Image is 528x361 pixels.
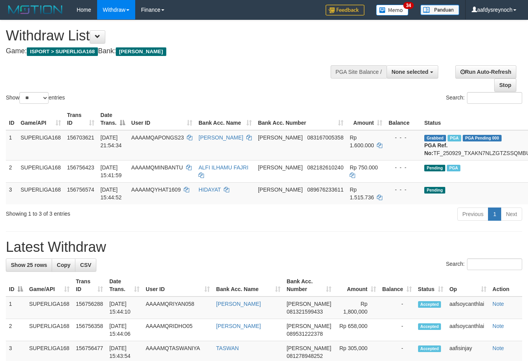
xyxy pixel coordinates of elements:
span: 156756423 [67,164,94,171]
a: Next [501,208,522,221]
span: Grabbed [424,135,446,141]
span: AAAAMQAPONGS23 [131,134,184,141]
span: Copy 089531222378 to clipboard [287,331,323,337]
th: Date Trans.: activate to sort column ascending [106,274,143,296]
th: Date Trans.: activate to sort column descending [98,108,128,130]
td: AAAAMQRIYAN058 [143,296,213,319]
th: Game/API: activate to sort column ascending [17,108,64,130]
a: HIDAYAT [199,187,221,193]
h1: Latest Withdraw [6,239,522,255]
td: SUPERLIGA168 [17,130,64,160]
button: None selected [387,65,438,78]
td: 156756358 [73,319,106,341]
input: Search: [467,258,522,270]
th: Balance [385,108,421,130]
td: aafsoycanthlai [446,296,490,319]
th: Status: activate to sort column ascending [415,274,446,296]
span: Copy 083167005358 to clipboard [307,134,343,141]
a: Stop [494,78,516,92]
label: Search: [446,258,522,270]
td: 1 [6,296,26,319]
label: Show entries [6,92,65,104]
span: Accepted [418,345,441,352]
a: [PERSON_NAME] [216,323,261,329]
div: - - - [389,134,418,141]
a: TASWAN [216,345,239,351]
td: SUPERLIGA168 [26,319,73,341]
div: PGA Site Balance / [331,65,387,78]
td: [DATE] 15:44:10 [106,296,143,319]
input: Search: [467,92,522,104]
span: Pending [424,187,445,194]
td: 3 [6,182,17,204]
span: [DATE] 15:41:59 [101,164,122,178]
td: 156756288 [73,296,106,319]
th: Bank Acc. Number: activate to sort column ascending [255,108,347,130]
span: Copy 081321599433 to clipboard [287,309,323,315]
span: AAAAMQMINBANTU [131,164,183,171]
a: Note [493,323,504,329]
th: Balance: activate to sort column ascending [379,274,415,296]
span: 156703621 [67,134,94,141]
span: ISPORT > SUPERLIGA168 [27,47,98,56]
th: Trans ID: activate to sort column ascending [73,274,106,296]
th: Game/API: activate to sort column ascending [26,274,73,296]
div: Showing 1 to 3 of 3 entries [6,207,214,218]
a: Run Auto-Refresh [455,65,516,78]
span: Pending [424,165,445,171]
span: [PERSON_NAME] [116,47,166,56]
span: [PERSON_NAME] [258,164,303,171]
span: [DATE] 15:44:52 [101,187,122,201]
td: SUPERLIGA168 [26,296,73,319]
span: 156756574 [67,187,94,193]
th: Amount: activate to sort column ascending [347,108,385,130]
span: [PERSON_NAME] [287,301,331,307]
td: - [379,319,415,341]
a: Previous [457,208,488,221]
span: [DATE] 21:54:34 [101,134,122,148]
span: AAAAMQYHAT1609 [131,187,181,193]
th: Action [490,274,522,296]
th: ID [6,108,17,130]
span: Accepted [418,323,441,330]
div: - - - [389,164,418,171]
th: User ID: activate to sort column ascending [128,108,195,130]
th: ID: activate to sort column descending [6,274,26,296]
b: PGA Ref. No: [424,142,448,156]
span: Accepted [418,301,441,308]
span: [PERSON_NAME] [258,134,303,141]
td: SUPERLIGA168 [17,160,64,182]
span: Marked by aafchhiseyha [448,135,461,141]
td: 2 [6,160,17,182]
img: Feedback.jpg [326,5,364,16]
td: 1 [6,130,17,160]
td: - [379,296,415,319]
span: Rp 750.000 [350,164,378,171]
a: [PERSON_NAME] [216,301,261,307]
span: PGA Pending [463,135,502,141]
a: CSV [75,258,96,272]
span: Show 25 rows [11,262,47,268]
td: SUPERLIGA168 [17,182,64,204]
label: Search: [446,92,522,104]
span: Rp 1.515.736 [350,187,374,201]
div: - - - [389,186,418,194]
td: Rp 658,000 [335,319,379,341]
th: Bank Acc. Name: activate to sort column ascending [195,108,255,130]
span: [PERSON_NAME] [287,323,331,329]
th: User ID: activate to sort column ascending [143,274,213,296]
a: 1 [488,208,501,221]
span: Marked by aafsoumeymey [447,165,460,171]
td: Rp 1,800,000 [335,296,379,319]
a: Show 25 rows [6,258,52,272]
td: AAAAMQRIDHO05 [143,319,213,341]
span: Copy 082182610240 to clipboard [307,164,343,171]
span: Copy 081278948252 to clipboard [287,353,323,359]
span: Rp 1.600.000 [350,134,374,148]
a: [PERSON_NAME] [199,134,243,141]
img: MOTION_logo.png [6,4,65,16]
span: [PERSON_NAME] [258,187,303,193]
span: Copy [57,262,70,268]
span: 34 [403,2,414,9]
span: CSV [80,262,91,268]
